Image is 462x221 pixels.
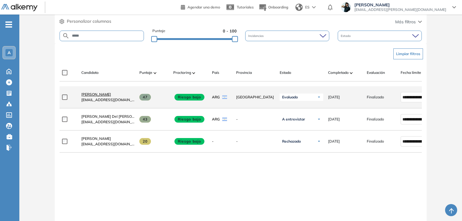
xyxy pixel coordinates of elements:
span: 47 [139,94,151,101]
span: Estado [341,34,352,38]
a: [PERSON_NAME] [81,92,135,97]
img: ARG [222,95,227,99]
img: Ícono de flecha [317,117,321,121]
img: Ícono de flecha [317,140,321,143]
i: - [5,24,12,25]
span: Evaluado [282,95,298,100]
span: [PERSON_NAME] [81,136,111,141]
span: Candidato [81,70,99,75]
span: Provincia [236,70,252,75]
span: Tutoriales [237,5,254,9]
span: Riesgo bajo [174,138,205,145]
span: Finalizado [367,139,384,144]
span: Puntaje [152,28,165,34]
span: [DATE] [328,94,340,100]
span: [GEOGRAPHIC_DATA] [236,94,275,100]
span: A [8,50,11,55]
span: [DATE] [328,117,340,122]
img: [missing "en.ARROW_ALT" translation] [350,72,353,74]
span: 43 [139,116,151,123]
img: [missing "en.ARROW_ALT" translation] [192,72,195,74]
span: Finalizado [367,117,384,122]
span: Agendar una demo [187,5,220,9]
span: [EMAIL_ADDRESS][DOMAIN_NAME] [81,97,135,103]
button: Limpiar filtros [393,48,423,59]
span: Riesgo bajo [174,94,205,101]
span: Completado [328,70,349,75]
a: [PERSON_NAME] [81,136,135,141]
span: [EMAIL_ADDRESS][DOMAIN_NAME] [81,119,135,125]
span: País [212,70,219,75]
div: Estado [338,31,422,41]
span: [DATE] [328,139,340,144]
a: [PERSON_NAME] Del [PERSON_NAME] [81,114,135,119]
img: [missing "en.ARROW_ALT" translation] [154,72,157,74]
button: Personalizar columnas [60,18,111,25]
span: Finalizado [367,94,384,100]
span: - [236,117,275,122]
span: [PERSON_NAME] [354,2,446,7]
span: [EMAIL_ADDRESS][DOMAIN_NAME] [81,141,135,147]
button: Más filtros [395,19,422,25]
span: Fecha límite [401,70,421,75]
div: Incidencias [245,31,329,41]
span: Rechazado [282,139,301,144]
span: 20 [139,138,151,145]
img: ARG [222,117,227,121]
span: Estado [280,70,291,75]
span: Puntaje [139,70,152,75]
img: Logo [1,4,37,12]
span: Proctoring [173,70,191,75]
img: SEARCH_ALT [62,32,70,40]
span: 0 - 100 [223,28,237,34]
span: ARG [212,117,220,122]
span: ARG [212,94,220,100]
img: world [295,4,303,11]
span: Evaluación [367,70,385,75]
span: [PERSON_NAME] Del [PERSON_NAME] [81,114,148,119]
span: - [236,139,275,144]
span: Onboarding [268,5,288,9]
span: Personalizar columnas [67,18,111,25]
a: Agendar una demo [181,3,220,10]
span: [PERSON_NAME] [81,92,111,97]
span: A entrevistar [282,117,305,122]
span: Riesgo bajo [174,116,205,123]
img: arrow [312,6,316,8]
img: Ícono de flecha [317,95,321,99]
span: Incidencias [248,34,265,38]
span: - [212,139,213,144]
span: Más filtros [395,19,416,25]
span: [EMAIL_ADDRESS][PERSON_NAME][DOMAIN_NAME] [354,7,446,12]
span: ES [305,5,310,10]
button: Onboarding [259,1,288,14]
